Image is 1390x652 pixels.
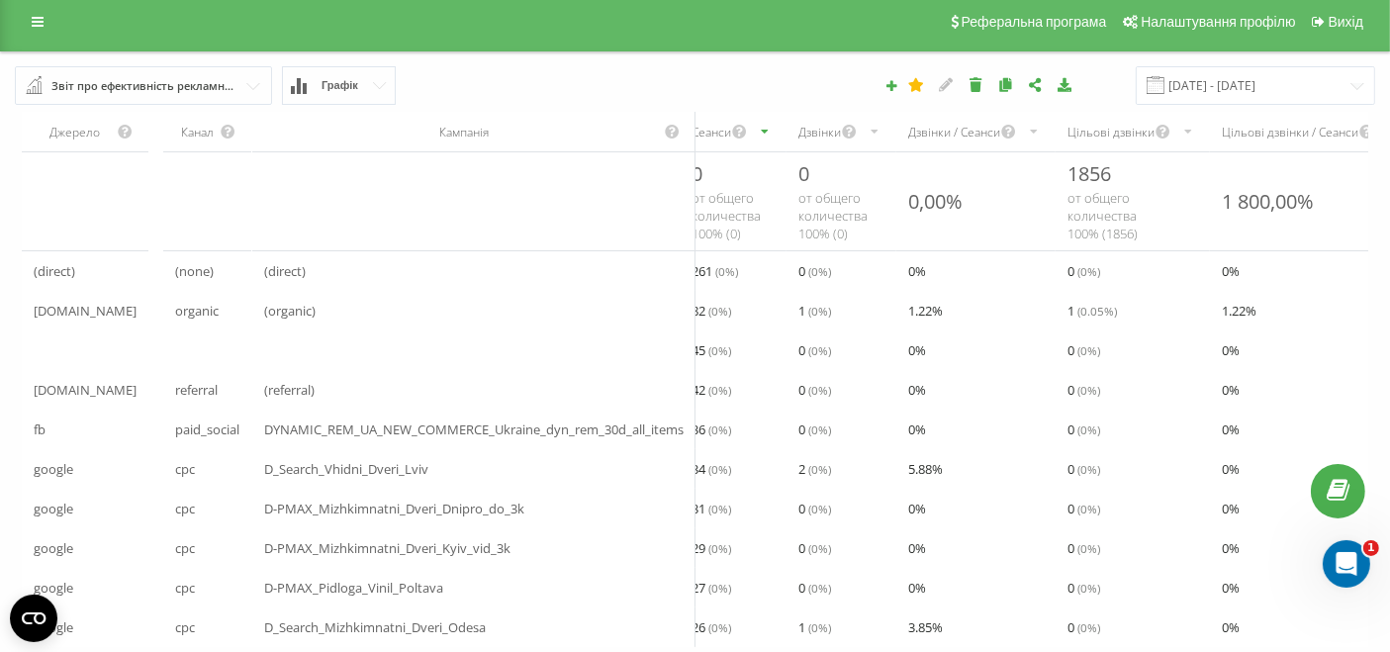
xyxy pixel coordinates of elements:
[264,615,486,639] span: D_Search_Mizhkimnatni_Dveri_Odesa
[175,615,195,639] span: cpc
[1077,501,1100,516] span: ( 0 %)
[34,378,137,402] span: [DOMAIN_NAME]
[908,188,963,215] div: 0,00%
[175,259,214,283] span: (none)
[175,299,219,323] span: organic
[1329,14,1363,30] span: Вихід
[175,457,195,481] span: cpc
[708,501,731,516] span: ( 0 %)
[264,418,684,441] span: DYNAMIC_REM_UA_NEW_COMMERCE_Ukraine_dyn_rem_30d_all_items
[34,576,73,600] span: google
[1077,540,1100,556] span: ( 0 %)
[798,418,831,441] span: 0
[175,124,220,140] div: Канал
[692,259,738,283] span: 261
[798,338,831,362] span: 0
[1222,576,1240,600] span: 0 %
[1067,160,1111,187] span: 1856
[1067,259,1100,283] span: 0
[1222,124,1358,140] div: Цільові дзвінки / Сеанси
[264,299,316,323] span: (organic)
[1222,457,1240,481] span: 0 %
[1067,615,1100,639] span: 0
[708,342,731,358] span: ( 0 %)
[692,299,731,323] span: 82
[1222,497,1240,520] span: 0 %
[1067,124,1155,140] div: Цільові дзвінки
[808,263,831,279] span: ( 0 %)
[1222,615,1240,639] span: 0 %
[34,418,46,441] span: fb
[908,418,926,441] span: 0 %
[798,189,868,242] span: от общего количества 100% ( 0 )
[808,342,831,358] span: ( 0 %)
[1067,457,1100,481] span: 0
[968,77,984,91] i: Видалити звіт
[798,299,831,323] span: 1
[34,497,73,520] span: google
[175,536,195,560] span: cpc
[264,259,306,283] span: (direct)
[1363,540,1379,556] span: 1
[1077,421,1100,437] span: ( 0 %)
[808,421,831,437] span: ( 0 %)
[1222,378,1240,402] span: 0 %
[1057,77,1073,91] i: Завантажити звіт
[692,457,731,481] span: 34
[1077,580,1100,596] span: ( 0 %)
[908,259,926,283] span: 0 %
[798,536,831,560] span: 0
[798,378,831,402] span: 0
[1077,461,1100,477] span: ( 0 %)
[808,303,831,319] span: ( 0 %)
[692,615,731,639] span: 26
[1067,189,1138,242] span: от общего количества 100% ( 1856 )
[708,580,731,596] span: ( 0 %)
[322,79,358,92] span: Графік
[692,418,731,441] span: 36
[708,461,731,477] span: ( 0 %)
[264,576,443,600] span: D-PMAX_Pidloga_Vinil_Poltava
[34,259,75,283] span: (direct)
[1067,338,1100,362] span: 0
[34,536,73,560] span: google
[692,160,702,187] span: 0
[34,124,117,140] div: Джерело
[1222,188,1314,215] div: 1 800,00%
[1077,382,1100,398] span: ( 0 %)
[808,540,831,556] span: ( 0 %)
[808,382,831,398] span: ( 0 %)
[908,124,1000,140] div: Дзвінки / Сеанси
[264,457,428,481] span: D_Search_Vhidni_Dveri_Lviv
[692,576,731,600] span: 27
[808,501,831,516] span: ( 0 %)
[1222,259,1240,283] span: 0 %
[808,580,831,596] span: ( 0 %)
[175,418,239,441] span: paid_social
[1067,418,1100,441] span: 0
[908,576,926,600] span: 0 %
[908,378,926,402] span: 0 %
[1222,536,1240,560] span: 0 %
[1077,619,1100,635] span: ( 0 %)
[282,66,396,105] button: Графік
[808,461,831,477] span: ( 0 %)
[962,14,1107,30] span: Реферальна програма
[908,457,943,481] span: 5.88 %
[908,536,926,560] span: 0 %
[798,576,831,600] span: 0
[1077,263,1100,279] span: ( 0 %)
[34,457,73,481] span: google
[908,338,926,362] span: 0 %
[708,382,731,398] span: ( 0 %)
[1067,497,1100,520] span: 0
[708,619,731,635] span: ( 0 %)
[938,77,955,91] i: Редагувати звіт
[1067,299,1117,323] span: 1
[22,112,1368,647] div: scrollable content
[798,457,831,481] span: 2
[692,497,731,520] span: 31
[908,77,925,91] i: Цей звіт буде завантажено першим при відкритті Аналітики. Ви можете призначити будь-який інший ва...
[692,124,731,140] div: Сеанси
[798,160,809,187] span: 0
